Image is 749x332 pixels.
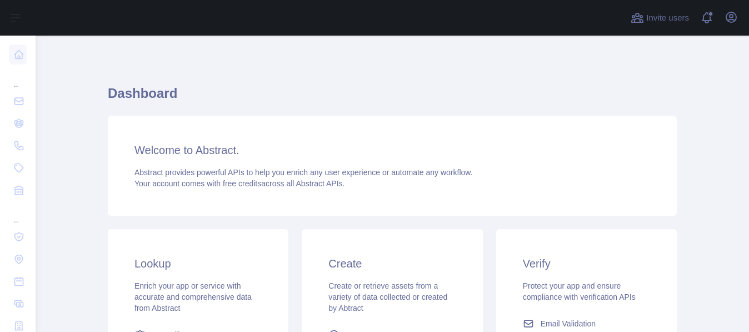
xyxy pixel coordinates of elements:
[134,256,262,271] h3: Lookup
[328,256,456,271] h3: Create
[9,202,27,225] div: ...
[628,9,691,27] button: Invite users
[223,179,261,188] span: free credits
[646,12,689,24] span: Invite users
[134,281,252,313] span: Enrich your app or service with accurate and comprehensive data from Abstract
[541,318,596,329] span: Email Validation
[108,85,677,111] h1: Dashboard
[134,168,473,177] span: Abstract provides powerful APIs to help you enrich any user experience or automate any workflow.
[9,67,27,89] div: ...
[134,179,344,188] span: Your account comes with across all Abstract APIs.
[523,256,650,271] h3: Verify
[134,142,650,158] h3: Welcome to Abstract.
[523,281,636,301] span: Protect your app and ensure compliance with verification APIs
[328,281,447,313] span: Create or retrieve assets from a variety of data collected or created by Abtract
